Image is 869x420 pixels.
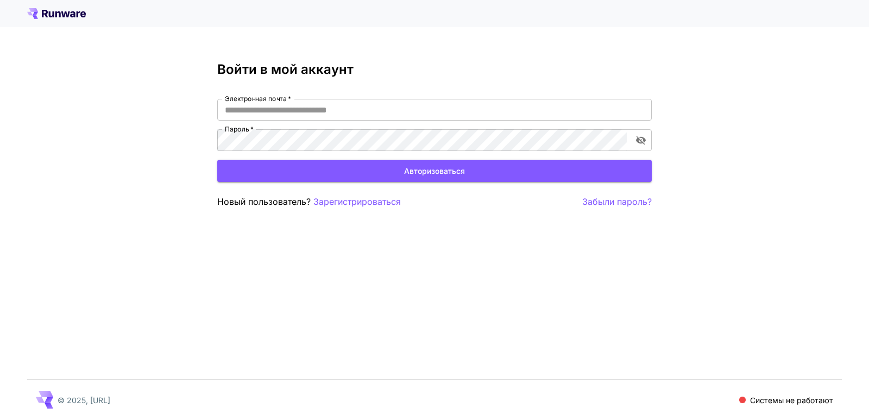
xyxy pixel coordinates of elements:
font: Забыли пароль? [582,196,652,207]
font: © 2025, [URL] [58,396,110,405]
font: Новый пользователь? [217,196,311,207]
font: Системы не работают [750,396,833,405]
button: включить видимость пароля [631,130,651,150]
font: Авторизоваться [404,166,465,175]
font: Зарегистрироваться [313,196,401,207]
button: Авторизоваться [217,160,652,182]
font: Войти в мой аккаунт [217,61,354,77]
button: Забыли пароль? [582,195,652,209]
button: Зарегистрироваться [313,195,401,209]
font: Электронная почта [225,95,286,103]
font: Пароль [225,125,249,133]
